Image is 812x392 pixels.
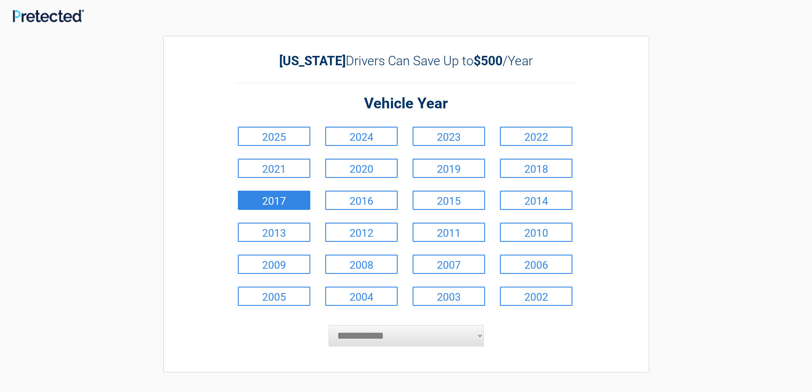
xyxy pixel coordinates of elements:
[500,127,572,146] a: 2022
[238,255,310,274] a: 2009
[413,223,485,242] a: 2011
[325,127,398,146] a: 2024
[413,287,485,306] a: 2003
[500,223,572,242] a: 2010
[238,159,310,178] a: 2021
[500,159,572,178] a: 2018
[325,223,398,242] a: 2012
[413,127,485,146] a: 2023
[238,287,310,306] a: 2005
[325,159,398,178] a: 2020
[236,94,577,114] h2: Vehicle Year
[413,191,485,210] a: 2015
[413,159,485,178] a: 2019
[500,255,572,274] a: 2006
[325,255,398,274] a: 2008
[413,255,485,274] a: 2007
[474,53,503,68] b: $500
[325,191,398,210] a: 2016
[238,191,310,210] a: 2017
[238,223,310,242] a: 2013
[500,287,572,306] a: 2002
[325,287,398,306] a: 2004
[500,191,572,210] a: 2014
[13,9,84,22] img: Main Logo
[236,53,577,68] h2: Drivers Can Save Up to /Year
[279,53,346,68] b: [US_STATE]
[238,127,310,146] a: 2025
